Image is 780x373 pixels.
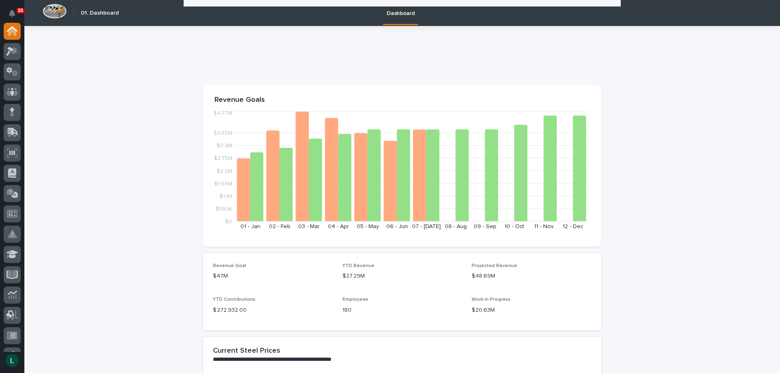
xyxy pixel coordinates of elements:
tspan: $3.3M [217,143,232,149]
text: 06 - Jun [386,224,408,229]
text: 02 - Feb [269,224,290,229]
tspan: $3.85M [213,130,232,136]
tspan: $2.75M [214,155,232,161]
text: 12 - Dec [563,224,583,229]
p: Revenue Goals [214,96,590,105]
p: 180 [342,306,462,315]
p: $48.69M [472,272,591,280]
img: Workspace Logo [43,4,67,19]
h2: Current Steel Prices [213,347,280,356]
button: Notifications [4,5,21,22]
span: Revenue Goal [213,263,246,268]
p: $20.63M [472,306,591,315]
p: 35 [18,8,23,13]
span: YTD Contributions [213,297,256,302]
div: Notifications35 [10,10,21,23]
tspan: $1.1M [219,193,232,199]
tspan: $0 [225,219,232,224]
text: 03 - Mar [298,224,320,229]
span: Employees [342,297,368,302]
text: 05 - May [357,224,379,229]
span: Work in Progress [472,297,511,302]
text: 04 - Apr [328,224,349,229]
tspan: $1.65M [214,181,232,186]
text: 09 - Sep [474,224,496,229]
button: users-avatar [4,352,21,369]
text: 11 - Nov [534,224,554,229]
p: $27.29M [342,272,462,280]
h2: 01. Dashboard [81,10,119,17]
text: 07 - [DATE] [412,224,441,229]
span: Projected Revenue [472,263,517,268]
tspan: $550K [215,206,232,211]
p: $47M [213,272,333,280]
text: 08 - Aug [445,224,467,229]
span: YTD Revenue [342,263,375,268]
text: 01 - Jan [240,224,260,229]
tspan: $2.2M [217,168,232,174]
p: $ 272,932.00 [213,306,333,315]
text: 10 - Oct [505,224,524,229]
tspan: $4.77M [213,110,232,116]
